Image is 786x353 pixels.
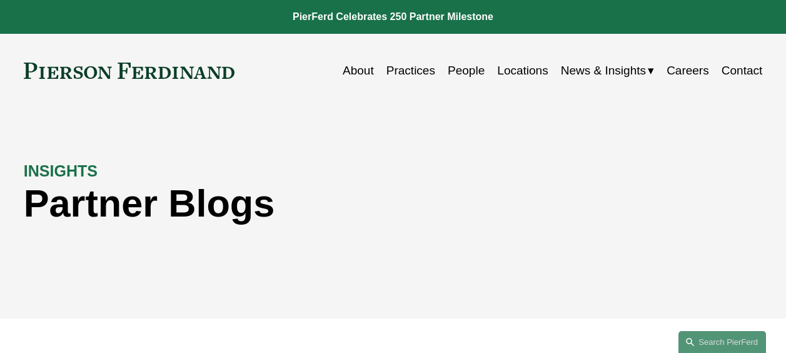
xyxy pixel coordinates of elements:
[667,59,709,83] a: Careers
[24,182,578,225] h1: Partner Blogs
[678,331,766,353] a: Search this site
[497,59,548,83] a: Locations
[722,59,762,83] a: Contact
[343,59,374,83] a: About
[561,60,646,81] span: News & Insights
[386,59,435,83] a: Practices
[561,59,654,83] a: folder dropdown
[24,162,98,180] strong: INSIGHTS
[448,59,485,83] a: People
